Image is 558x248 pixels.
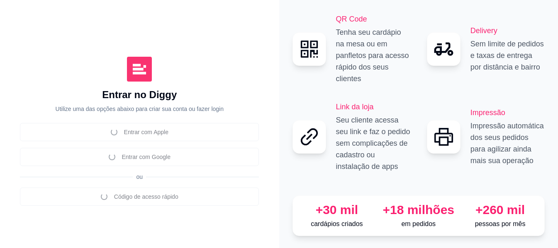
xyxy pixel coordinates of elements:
[300,219,375,229] p: cardápios criados
[463,202,538,217] div: +260 mil
[470,107,545,118] h2: Impressão
[381,202,456,217] div: +18 milhões
[56,105,224,113] p: Utilize uma das opções abaixo para criar sua conta ou fazer login
[102,88,177,101] h1: Entrar no Diggy
[23,13,41,20] div: v 4.0.25
[88,48,94,55] img: tab_keywords_by_traffic_grey.svg
[336,114,410,172] p: Seu cliente acessa seu link e faz o pedido sem complicações de cadastro ou instalação de apps
[336,13,410,25] h2: QR Code
[463,219,538,229] p: pessoas por mês
[13,22,20,28] img: website_grey.svg
[336,101,410,113] h2: Link da loja
[470,25,545,36] h2: Delivery
[44,49,63,54] div: Domínio
[381,219,456,229] p: em pedidos
[97,49,133,54] div: Palavras-chave
[13,13,20,20] img: logo_orange.svg
[127,57,152,82] img: Diggy
[133,173,146,180] span: ou
[470,38,545,73] p: Sem limite de pedidos e taxas de entrega por distância e bairro
[336,26,410,84] p: Tenha seu cardápio na mesa ou em panfletos para acesso rápido dos seus clientes
[22,22,93,28] div: Domínio: [DOMAIN_NAME]
[300,202,375,217] div: +30 mil
[470,120,545,166] p: Impressão automática dos seus pedidos para agilizar ainda mais sua operação
[34,48,41,55] img: tab_domain_overview_orange.svg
